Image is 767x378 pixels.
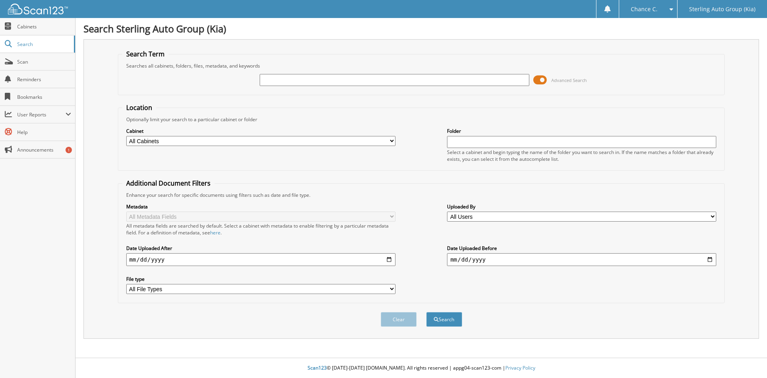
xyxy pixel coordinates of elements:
[126,222,395,236] div: All metadata fields are searched by default. Select a cabinet with metadata to enable filtering b...
[122,192,721,198] div: Enhance your search for specific documents using filters such as date and file type.
[426,312,462,327] button: Search
[126,276,395,282] label: File type
[17,58,71,65] span: Scan
[76,358,767,378] div: © [DATE]-[DATE] [DOMAIN_NAME]. All rights reserved | appg04-scan123-com |
[122,103,156,112] legend: Location
[308,364,327,371] span: Scan123
[122,179,215,188] legend: Additional Document Filters
[447,203,716,210] label: Uploaded By
[126,245,395,252] label: Date Uploaded After
[126,203,395,210] label: Metadata
[66,147,72,153] div: 1
[447,245,716,252] label: Date Uploaded Before
[17,129,71,136] span: Help
[83,22,759,35] h1: Search Sterling Auto Group (Kia)
[17,23,71,30] span: Cabinets
[17,41,70,48] span: Search
[17,76,71,83] span: Reminders
[551,77,587,83] span: Advanced Search
[126,128,395,134] label: Cabinet
[631,7,658,12] span: Chance C.
[447,149,716,162] div: Select a cabinet and begin typing the name of the folder you want to search in. If the name match...
[8,4,68,14] img: scan123-logo-white.svg
[126,253,395,266] input: start
[17,94,71,100] span: Bookmarks
[447,128,716,134] label: Folder
[210,229,221,236] a: here
[122,50,169,58] legend: Search Term
[447,253,716,266] input: end
[122,62,721,69] div: Searches all cabinets, folders, files, metadata, and keywords
[505,364,535,371] a: Privacy Policy
[381,312,417,327] button: Clear
[17,146,71,153] span: Announcements
[689,7,755,12] span: Sterling Auto Group (Kia)
[122,116,721,123] div: Optionally limit your search to a particular cabinet or folder
[17,111,66,118] span: User Reports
